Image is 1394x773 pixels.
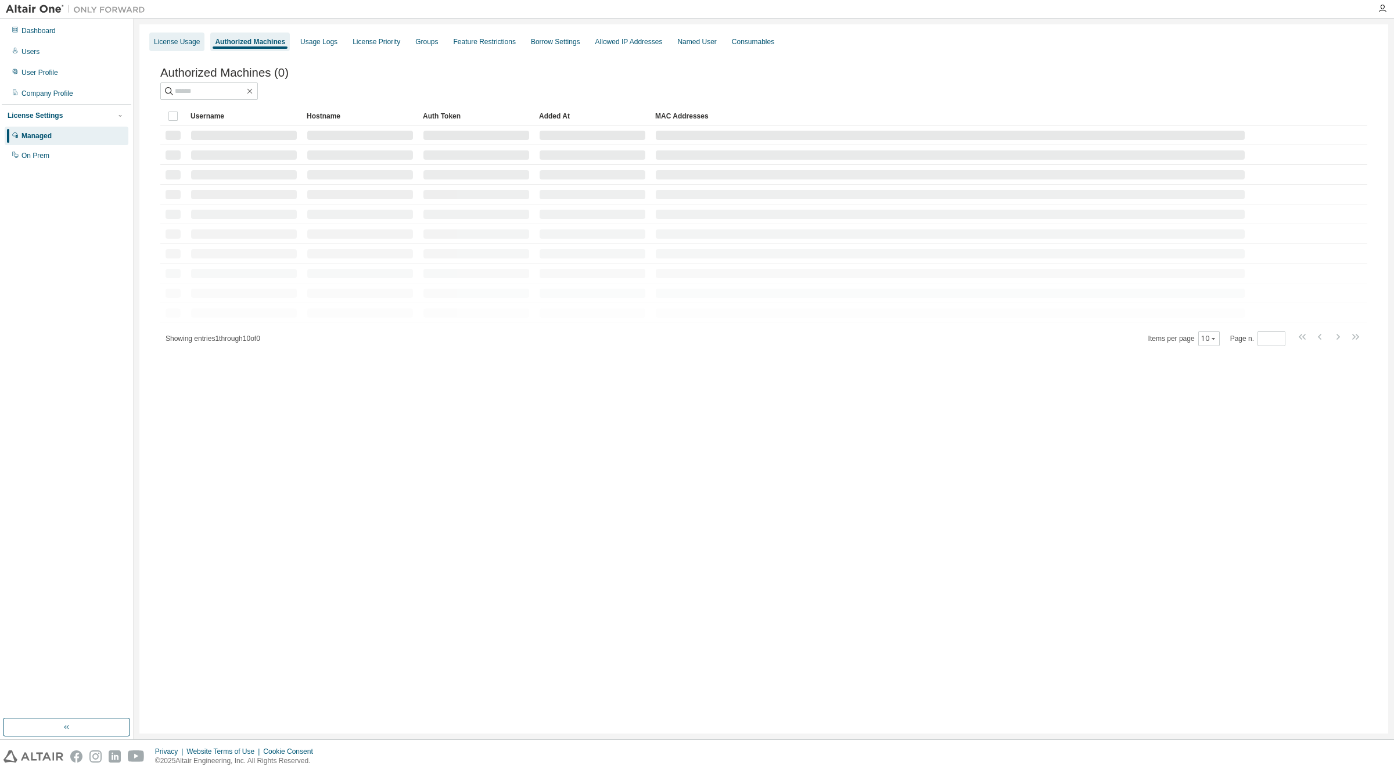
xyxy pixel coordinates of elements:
[155,756,320,766] p: © 2025 Altair Engineering, Inc. All Rights Reserved.
[21,89,73,98] div: Company Profile
[21,68,58,77] div: User Profile
[1201,334,1217,343] button: 10
[21,26,56,35] div: Dashboard
[191,107,297,125] div: Username
[155,747,186,756] div: Privacy
[154,37,200,46] div: License Usage
[531,37,580,46] div: Borrow Settings
[353,37,400,46] div: License Priority
[307,107,414,125] div: Hostname
[21,151,49,160] div: On Prem
[186,747,263,756] div: Website Terms of Use
[3,750,63,763] img: altair_logo.svg
[732,37,774,46] div: Consumables
[415,37,438,46] div: Groups
[89,750,102,763] img: instagram.svg
[6,3,151,15] img: Altair One
[166,335,260,343] span: Showing entries 1 through 10 of 0
[215,37,285,46] div: Authorized Machines
[423,107,530,125] div: Auth Token
[300,37,337,46] div: Usage Logs
[539,107,646,125] div: Added At
[70,750,82,763] img: facebook.svg
[1230,331,1285,346] span: Page n.
[454,37,516,46] div: Feature Restrictions
[21,131,52,141] div: Managed
[109,750,121,763] img: linkedin.svg
[21,47,39,56] div: Users
[655,107,1245,125] div: MAC Addresses
[8,111,63,120] div: License Settings
[160,66,289,80] span: Authorized Machines (0)
[1148,331,1220,346] span: Items per page
[263,747,319,756] div: Cookie Consent
[595,37,663,46] div: Allowed IP Addresses
[677,37,716,46] div: Named User
[128,750,145,763] img: youtube.svg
